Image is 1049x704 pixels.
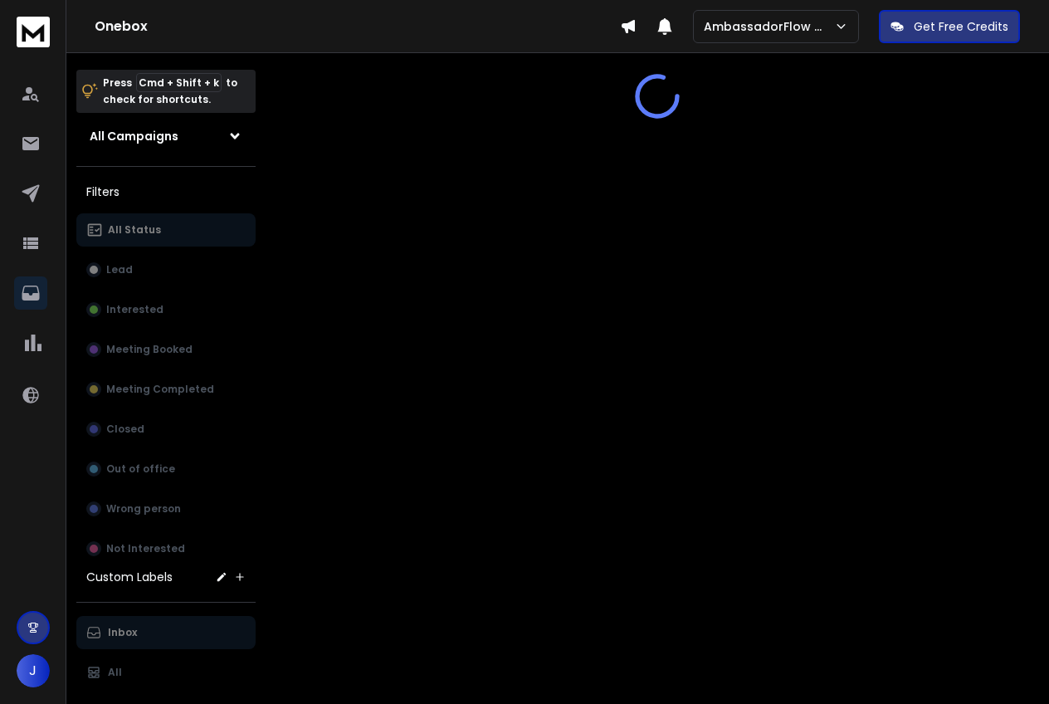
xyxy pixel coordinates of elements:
button: All Campaigns [76,120,256,153]
p: Get Free Credits [914,18,1008,35]
h3: Custom Labels [86,569,173,585]
h1: All Campaigns [90,128,178,144]
button: J [17,654,50,687]
span: Cmd + Shift + k [136,73,222,92]
h3: Filters [76,180,256,203]
p: Press to check for shortcuts. [103,75,237,108]
button: Get Free Credits [879,10,1020,43]
img: logo [17,17,50,47]
h1: Onebox [95,17,620,37]
p: AmbassadorFlow Sales [704,18,834,35]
